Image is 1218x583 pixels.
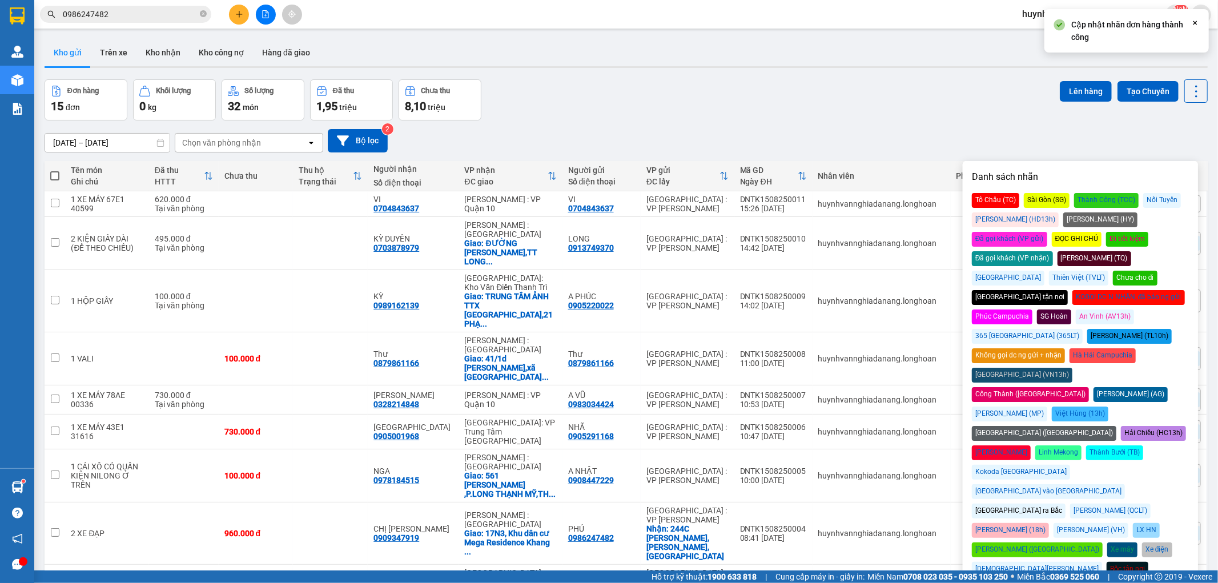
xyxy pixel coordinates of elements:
[328,129,388,152] button: Bộ lọc
[373,195,453,204] div: VI
[299,177,353,186] div: Trạng thái
[299,166,353,175] div: Thu hộ
[1086,445,1143,460] div: Thành Bưởi (TB)
[818,171,945,180] div: Nhân viên
[373,524,453,533] div: CHỊ PHƯƠNG
[1155,573,1163,581] span: copyright
[10,7,25,25] img: logo-vxr
[972,445,1031,460] div: [PERSON_NAME]
[405,99,426,113] span: 8,10
[465,195,557,213] div: [PERSON_NAME] : VP Quận 10
[373,204,419,213] div: 0704843637
[1049,271,1108,286] div: Thiên Việt (TVLT)
[1037,309,1071,324] div: SG Hoàn
[1052,232,1102,247] div: ĐỌC GHI CHÚ
[12,559,23,570] span: message
[818,471,945,480] div: huynhvannghiadanang.longhoan
[568,467,635,476] div: A NHẬT
[1191,18,1200,27] svg: Close
[256,5,276,25] button: file-add
[155,204,213,213] div: Tại văn phòng
[646,524,729,561] div: Nhận: 244C Nguyễn Hữu Thọ, Cẩm Lệ, Đà Nẵng
[15,45,220,88] span: CSKH:
[282,5,302,25] button: aim
[1017,570,1099,583] span: Miền Bắc
[818,529,945,538] div: huynhvannghiadanang.longhoan
[1173,5,1188,13] sup: NaN
[224,427,288,436] div: 730.000 đ
[568,204,614,213] div: 0704843637
[1106,232,1148,247] div: Đi tiết kiệm
[740,423,807,432] div: DNTK1508250006
[972,232,1047,247] div: Đã gọi khách (VP gửi)
[224,354,288,363] div: 100.000 đ
[71,166,143,175] div: Tên món
[155,195,213,204] div: 620.000 đ
[972,542,1103,557] div: [PERSON_NAME] ([GEOGRAPHIC_DATA])
[155,234,213,243] div: 495.000 đ
[71,462,143,489] div: 1 CÁI XÔ CÓ QUẤN KIỆN NILONG Ở TRÊN
[1035,445,1082,460] div: Linh Mekong
[646,391,729,409] div: [GEOGRAPHIC_DATA] : VP [PERSON_NAME]
[740,166,798,175] div: Mã GD
[382,123,393,135] sup: 2
[373,178,453,187] div: Số điện thoại
[1133,523,1160,538] div: LX HN
[373,164,453,174] div: Người nhận
[740,391,807,400] div: DNTK1508250007
[11,74,23,86] img: warehouse-icon
[740,359,807,368] div: 11:00 [DATE]
[972,562,1102,577] div: [DEMOGRAPHIC_DATA][PERSON_NAME]
[465,166,548,175] div: VP nhận
[1143,193,1181,208] div: Nối Tuyến
[339,103,357,112] span: triệu
[465,529,557,556] div: Giao: 17N3, Khu dân cư Mega Residence Khang Điền, Phường Phú Hữu, Q9, HCM
[11,103,23,115] img: solution-icon
[1113,271,1157,286] div: Chưa cho đi
[487,257,493,266] span: ...
[459,161,562,191] th: Toggle SortBy
[1072,290,1185,305] div: KOGỌI DC N NHẬN, đã báo ng gửi
[155,292,213,301] div: 100.000 đ
[71,296,143,305] div: 1 HỘP GIẤY
[373,476,419,485] div: 0978184515
[740,533,807,542] div: 08:41 [DATE]
[568,533,614,542] div: 0986247482
[1011,574,1014,579] span: ⚪️
[465,354,557,381] div: Giao: 41/1d Trần Văn Mười,xã Xuân thới sơn (xã Xuân Thới Đông,huyện Hóc Môn cũ),tp.hcm
[1094,387,1168,402] div: [PERSON_NAME] (AG)
[818,354,945,363] div: huynhvannghiadanang.longhoan
[1108,570,1110,583] span: |
[373,234,453,243] div: KỲ DUYÊN
[818,296,945,305] div: huynhvannghiadanang.longhoan
[765,570,767,583] span: |
[568,234,635,243] div: LONG
[818,427,945,436] div: huynhvannghiadanang.longhoan
[481,319,488,328] span: ...
[133,79,216,120] button: Khối lượng0kg
[465,418,557,445] div: [GEOGRAPHIC_DATA]: VP Trung Tâm [GEOGRAPHIC_DATA]
[1054,523,1128,538] div: [PERSON_NAME] (VH)
[224,471,288,480] div: 100.000 đ
[951,161,999,191] th: Toggle SortBy
[148,103,156,112] span: kg
[155,400,213,409] div: Tại văn phòng
[1050,572,1099,581] strong: 0369 525 060
[316,99,337,113] span: 1,95
[91,39,136,66] button: Trên xe
[12,508,23,518] span: question-circle
[465,510,557,529] div: [PERSON_NAME] : [GEOGRAPHIC_DATA]
[465,391,557,409] div: [PERSON_NAME] : VP Quận 10
[155,391,213,400] div: 730.000 đ
[740,195,807,204] div: DNTK1508250011
[373,432,419,441] div: 0905001968
[465,292,557,328] div: Giao: TRUNG TÂM ẢNH TTX VIỆT NAM,21 PHẠM ĐÌNH HỔ,P.HAI BÀ TRƯNG,HÀ NỘI
[22,480,25,483] sup: 1
[71,423,143,441] div: 1 XE MÁY 43E1 31616
[972,523,1049,538] div: [PERSON_NAME] (18h)
[646,166,719,175] div: VP gửi
[740,349,807,359] div: DNTK1508250008
[373,359,419,368] div: 0879861166
[542,372,549,381] span: ...
[972,426,1116,441] div: [GEOGRAPHIC_DATA] ([GEOGRAPHIC_DATA])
